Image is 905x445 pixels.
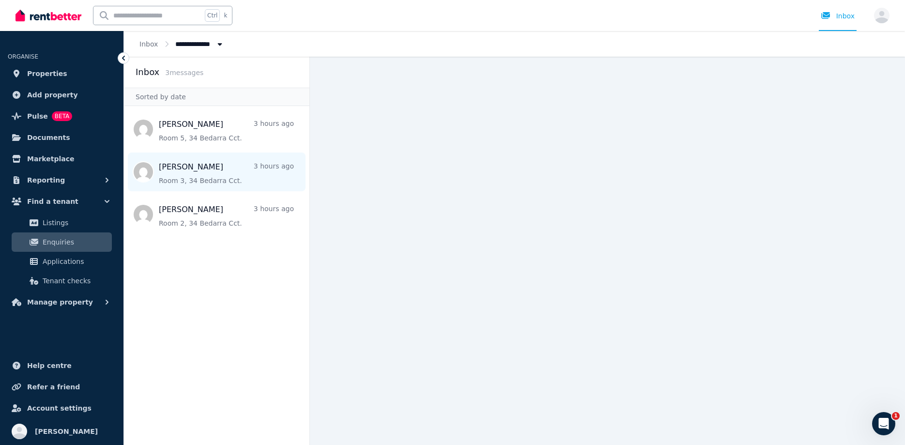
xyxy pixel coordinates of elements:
span: Ctrl [205,9,220,22]
span: [PERSON_NAME] [35,426,98,437]
button: Find a tenant [8,192,116,211]
h2: Inbox [136,65,159,79]
span: 1 [892,412,900,420]
span: Refer a friend [27,381,80,393]
button: Emoji picker [15,317,23,325]
a: Properties [8,64,116,83]
div: perfect - thank you. [104,49,186,70]
a: [PERSON_NAME]3 hours agoRoom 5, 34 Bedarra Cct. [159,119,294,143]
span: Listings [43,217,108,229]
span: Add property [27,89,78,101]
div: Hi [PERSON_NAME], we removed that a short while ago with an update we put through but it should b... [8,119,159,169]
span: Account settings [27,402,92,414]
h1: The RentBetter Team [47,9,128,16]
a: Account settings [8,399,116,418]
a: Refer a friend [8,377,116,397]
span: k [224,12,227,19]
button: Reporting [8,170,116,190]
div: Cheers, [15,280,151,290]
div: [PERSON_NAME] + The RentBetter Team [15,290,151,308]
div: Sorted by date [124,88,309,106]
a: Add property [8,85,116,105]
span: Reporting [27,174,65,186]
span: Tenant checks [43,275,108,287]
a: [PERSON_NAME]3 hours agoRoom 2, 34 Bedarra Cct. [159,204,294,228]
span: Manage property [27,296,93,308]
button: Gif picker [31,317,38,324]
span: Marketplace [27,153,74,165]
div: perfect - thank you. [111,55,178,64]
span: ORGANISE [8,53,38,60]
div: Inbox [821,11,855,21]
div: One says… [8,49,186,71]
div: Jeremy says… [8,119,186,169]
button: go back [6,4,25,22]
div: Hi [PERSON_NAME], is there somewhere that i can add a photo to my profile? [43,77,178,106]
span: Enquiries [43,236,108,248]
a: [PERSON_NAME]3 hours agoRoom 3, 34 Bedarra Cct. [159,161,294,185]
img: RentBetter [15,8,81,23]
a: Tenant checks [12,271,112,291]
div: One says… [8,71,186,119]
span: Help centre [27,360,72,371]
span: 3 message s [165,69,203,77]
nav: Message list [124,106,309,445]
div: I can see she set-up the change request initially, but did not send it, which is why you had not ... [15,218,151,276]
a: Applications [12,252,112,271]
a: Enquiries [12,232,112,252]
div: Close [170,4,187,21]
div: Hi [PERSON_NAME], just confirming that we have updated the processing day for [PERSON_NAME] to a ... [15,175,151,213]
a: Documents [8,128,116,147]
a: Listings [12,213,112,232]
span: Documents [27,132,70,143]
a: Inbox [139,40,158,48]
nav: Breadcrumb [124,31,240,57]
textarea: Message… [8,297,185,313]
button: Manage property [8,292,116,312]
button: Upload attachment [46,317,54,324]
span: Pulse [27,110,48,122]
button: Send a message… [166,313,182,329]
span: BETA [52,111,72,121]
span: Applications [43,256,108,267]
button: Start recording [61,317,69,324]
div: Hi [PERSON_NAME], we removed that a short while ago with an update we put through but it should b... [15,125,151,163]
div: Hi [PERSON_NAME], just confirming that we have updated the processing day for [PERSON_NAME] to a ... [8,169,159,314]
button: Home [152,4,170,22]
div: Hi [PERSON_NAME], is there somewhere that i can add a photo to my profile? [35,71,186,111]
a: Help centre [8,356,116,375]
img: Profile image for The RentBetter Team [28,5,43,21]
div: Jeremy says… [8,169,186,322]
a: PulseBETA [8,107,116,126]
iframe: Intercom live chat [872,412,895,435]
span: Find a tenant [27,196,78,207]
span: Properties [27,68,67,79]
a: Marketplace [8,149,116,169]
